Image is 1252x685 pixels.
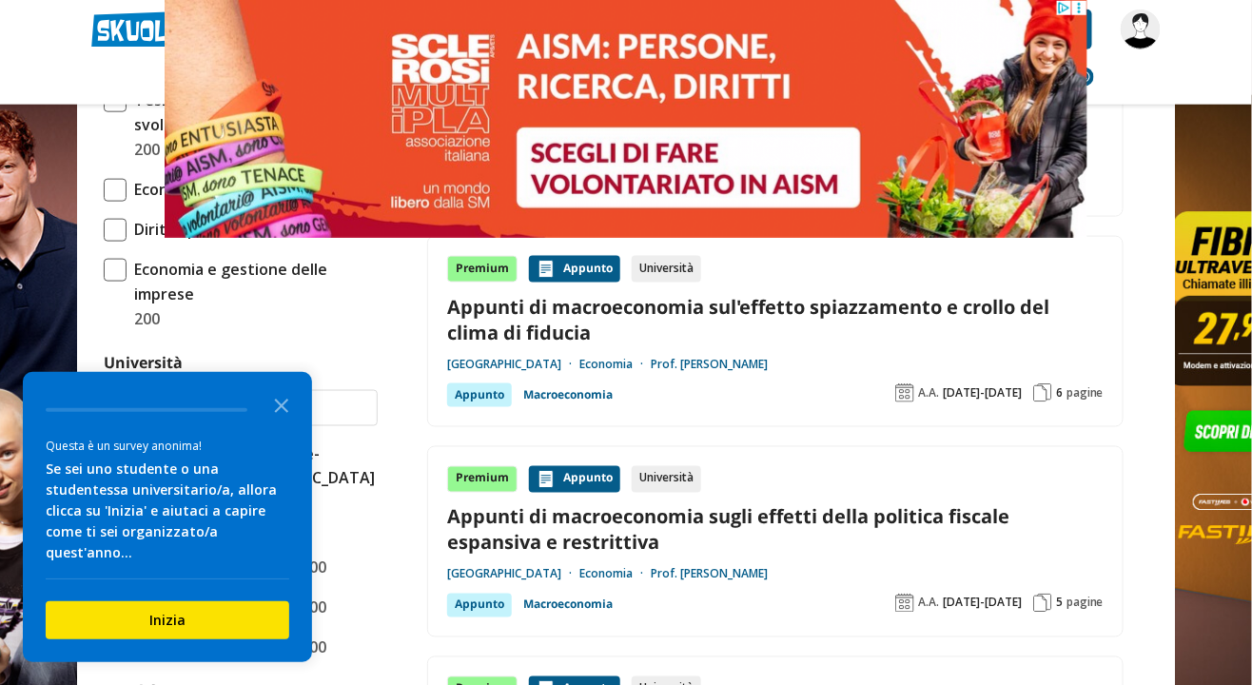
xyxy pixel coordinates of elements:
[895,383,914,402] img: Anno accademico
[447,357,579,372] a: [GEOGRAPHIC_DATA]
[1056,385,1063,401] span: 6
[46,437,289,455] div: Questa è un survey anonima!
[529,256,620,283] div: Appunto
[895,594,914,613] img: Anno accademico
[127,306,160,331] span: 200
[1033,383,1052,402] img: Pagine
[447,466,518,493] div: Premium
[579,357,651,372] a: Economia
[447,504,1104,556] a: Appunti di macroeconomia sugli effetti della politica fiscale espansiva e restrittiva
[23,372,312,662] div: Survey
[579,567,651,582] a: Economia
[127,217,242,242] span: Diritto privato
[127,257,378,306] span: Economia e gestione delle imprese
[447,294,1104,345] a: Appunti di macroeconomia sul'effetto spiazzamento e crollo del clima di fiducia
[127,88,378,137] span: Tesina maturità: idee e tesine svolte
[46,601,289,639] button: Inizia
[651,357,768,372] a: Prof. [PERSON_NAME]
[1056,596,1063,611] span: 5
[263,385,301,423] button: Close the survey
[447,567,579,582] a: [GEOGRAPHIC_DATA]
[918,385,939,401] span: A.A.
[1033,594,1052,613] img: Pagine
[447,383,512,406] div: Appunto
[1066,385,1104,401] span: pagine
[127,177,278,202] span: Economia aziendale
[632,256,701,283] div: Università
[632,466,701,493] div: Università
[447,256,518,283] div: Premium
[1066,596,1104,611] span: pagine
[523,594,613,616] a: Macroeconomia
[529,466,620,493] div: Appunto
[447,594,512,616] div: Appunto
[1121,10,1161,49] img: Mak13
[104,352,183,373] label: Università
[537,260,556,279] img: Appunti contenuto
[943,596,1022,611] span: [DATE]-[DATE]
[943,385,1022,401] span: [DATE]-[DATE]
[523,383,613,406] a: Macroeconomia
[46,459,289,563] div: Se sei uno studente o una studentessa universitario/a, allora clicca su 'Inizia' e aiutaci a capi...
[651,567,768,582] a: Prof. [PERSON_NAME]
[918,596,939,611] span: A.A.
[537,470,556,489] img: Appunti contenuto
[127,137,160,162] span: 200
